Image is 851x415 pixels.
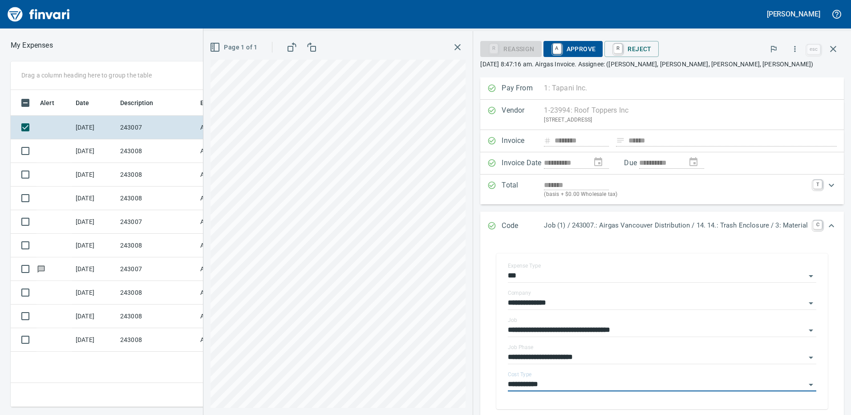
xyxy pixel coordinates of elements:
td: [DATE] [72,187,117,210]
label: Job Phase [508,345,533,350]
nav: breadcrumb [11,40,53,51]
p: Job (1) / 243007.: Airgas Vancouver Distribution / 14. 14.: Trash Enclosure / 3: Material [544,220,808,231]
td: 243008 [117,234,197,257]
td: 243008 [117,305,197,328]
p: (basis + $0.00 Wholesale tax) [544,190,808,199]
button: Page 1 of 1 [208,39,261,56]
td: [DATE] [72,234,117,257]
span: Has messages [36,266,46,272]
td: 243007 [117,210,197,234]
p: Total [502,180,544,199]
td: [DATE] [72,210,117,234]
div: Expand [480,212,844,241]
td: AP Invoices [197,281,263,305]
h5: [PERSON_NAME] [767,9,820,19]
td: AP Invoices [197,234,263,257]
p: [DATE] 8:47:16 am. Airgas Invoice. Assignee: ([PERSON_NAME], [PERSON_NAME], [PERSON_NAME], [PERSO... [480,60,844,69]
a: R [614,44,622,53]
td: [DATE] [72,328,117,352]
label: Job [508,317,517,323]
span: Date [76,98,89,108]
button: Open [805,297,817,309]
td: [DATE] [72,139,117,163]
td: 243008 [117,163,197,187]
td: AP Invoices [197,210,263,234]
td: AP Invoices [197,305,263,328]
td: AP Invoices [197,163,263,187]
span: Description [120,98,154,108]
td: 243008 [117,328,197,352]
td: AP Invoices [197,116,263,139]
span: Description [120,98,165,108]
span: Reject [612,41,651,57]
td: [DATE] [72,163,117,187]
span: Close invoice [805,38,844,60]
td: 243007 [117,116,197,139]
button: Open [805,324,817,337]
td: 243008 [117,281,197,305]
p: Drag a column heading here to group the table [21,71,152,80]
a: A [553,44,561,53]
td: 243008 [117,187,197,210]
td: [DATE] [72,257,117,281]
td: AP Invoices [197,187,263,210]
span: Alert [40,98,66,108]
button: [PERSON_NAME] [765,7,823,21]
td: 243008 [117,139,197,163]
a: esc [807,45,820,54]
button: More [785,39,805,59]
td: [DATE] [72,281,117,305]
a: T [813,180,822,189]
button: Open [805,351,817,364]
td: AP Invoices [197,139,263,163]
span: Alert [40,98,54,108]
label: Cost Type [508,372,532,377]
span: Date [76,98,101,108]
label: Expense Type [508,263,541,269]
div: Reassign [480,45,541,52]
span: Approve [551,41,596,57]
button: RReject [604,41,658,57]
span: Employee [200,98,240,108]
td: AP Invoices [197,257,263,281]
td: AP Invoices [197,328,263,352]
img: Finvari [5,4,72,25]
button: Open [805,270,817,282]
td: [DATE] [72,305,117,328]
span: Employee [200,98,229,108]
button: AApprove [543,41,603,57]
p: My Expenses [11,40,53,51]
label: Company [508,290,531,296]
td: [DATE] [72,116,117,139]
button: Open [805,378,817,391]
td: 243007 [117,257,197,281]
button: Flag [764,39,783,59]
span: Page 1 of 1 [211,42,257,53]
p: Code [502,220,544,232]
a: C [813,220,822,229]
div: Expand [480,175,844,204]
